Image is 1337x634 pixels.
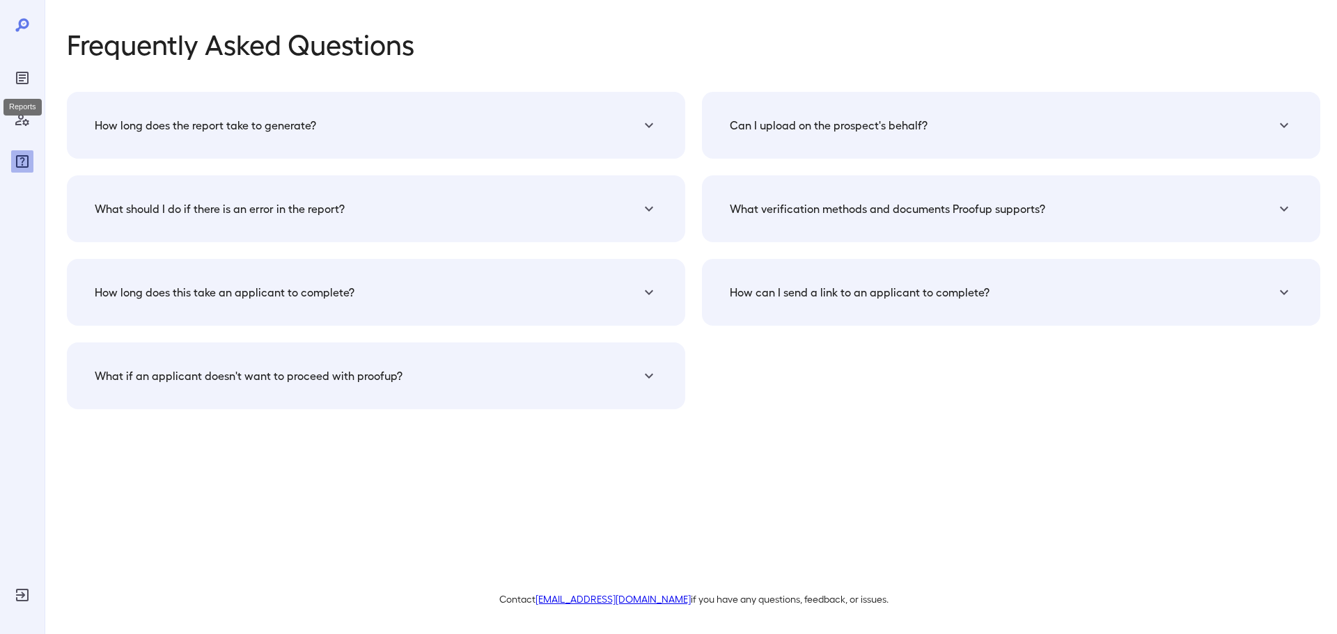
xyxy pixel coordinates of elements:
[730,200,1045,217] h5: What verification methods and documents Proofup supports?
[730,284,990,301] h5: How can I send a link to an applicant to complete?
[719,109,1304,142] div: Can I upload on the prospect's behalf?
[535,593,691,605] a: [EMAIL_ADDRESS][DOMAIN_NAME]
[11,109,33,131] div: Manage Users
[11,67,33,89] div: Reports
[95,367,402,384] h5: What if an applicant doesn't want to proceed with proofup?
[11,584,33,606] div: Log Out
[719,192,1304,225] div: What verification methods and documents Proofup supports?
[67,592,1320,606] p: Contact if you have any questions, feedback, or issues.
[95,200,345,217] h5: What should I do if there is an error in the report?
[67,28,1320,58] p: Frequently Asked Questions
[84,359,668,393] div: What if an applicant doesn't want to proceed with proofup?
[95,117,316,134] h5: How long does the report take to generate?
[719,276,1304,309] div: How can I send a link to an applicant to complete?
[11,150,33,173] div: FAQ
[95,284,354,301] h5: How long does this take an applicant to complete?
[84,192,668,225] div: What should I do if there is an error in the report?
[84,276,668,309] div: How long does this take an applicant to complete?
[3,99,42,116] div: Reports
[730,117,928,134] h5: Can I upload on the prospect's behalf?
[84,109,668,142] div: How long does the report take to generate?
